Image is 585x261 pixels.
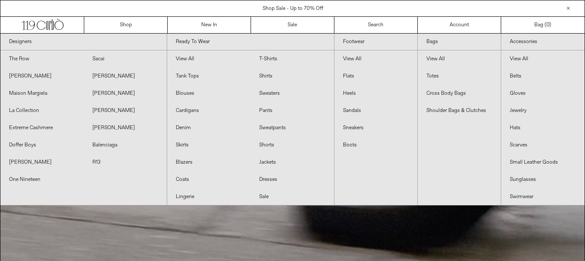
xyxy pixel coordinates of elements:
a: Sandals [334,102,417,119]
a: Blazers [167,154,251,171]
a: Jackets [251,154,334,171]
a: [PERSON_NAME] [0,68,84,85]
a: Tank Tops [167,68,251,85]
a: View All [167,50,251,68]
a: Shirts [251,68,334,85]
a: Shorts [251,137,334,154]
a: Sweatpants [251,119,334,137]
a: New In [168,17,251,33]
a: Jewelry [501,102,585,119]
a: Coats [167,171,251,188]
a: T-Shirts [251,50,334,68]
a: Bags [418,34,501,50]
a: Swimwear [501,188,585,205]
a: La Collection [0,102,84,119]
span: ) [546,21,551,29]
a: Designers [0,34,167,50]
a: Boots [334,137,417,154]
a: Doffer Boys [0,137,84,154]
a: Hats [501,119,585,137]
a: Shop Sale - Up to 70% Off [263,5,323,12]
a: Flats [334,68,417,85]
a: [PERSON_NAME] [84,119,167,137]
a: Account [418,17,501,33]
a: [PERSON_NAME] [84,68,167,85]
a: [PERSON_NAME] [0,154,84,171]
a: Accessories [501,34,585,50]
a: View All [501,50,585,68]
a: Pants [251,102,334,119]
a: [PERSON_NAME] [84,102,167,119]
a: Sneakers [334,119,417,137]
a: Lingerie [167,188,251,205]
a: The Row [0,50,84,68]
a: Totes [418,68,501,85]
a: Small Leather Goods [501,154,585,171]
a: Ready To Wear [167,34,334,50]
a: Blouses [167,85,251,102]
a: Dresses [251,171,334,188]
a: Cardigans [167,102,251,119]
a: Scarves [501,137,585,154]
a: Skirts [167,137,251,154]
a: Shop [84,17,168,33]
span: 0 [546,22,549,28]
a: Sale [251,188,334,205]
a: Heels [334,85,417,102]
a: Gloves [501,85,585,102]
a: Sweaters [251,85,334,102]
a: Shoulder Bags & Clutches [418,102,501,119]
a: Balenciaga [84,137,167,154]
a: Maison Margiela [0,85,84,102]
a: View All [418,50,501,68]
a: Cross Body Bags [418,85,501,102]
a: Extreme Cashmere [0,119,84,137]
a: R13 [84,154,167,171]
a: View All [334,50,417,68]
a: Denim [167,119,251,137]
a: [PERSON_NAME] [84,85,167,102]
a: Footwear [334,34,417,50]
a: Search [334,17,418,33]
a: One Nineteen [0,171,84,188]
a: Belts [501,68,585,85]
a: Sale [251,17,334,33]
a: Bag () [501,17,585,33]
a: Sacai [84,50,167,68]
a: Sunglasses [501,171,585,188]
